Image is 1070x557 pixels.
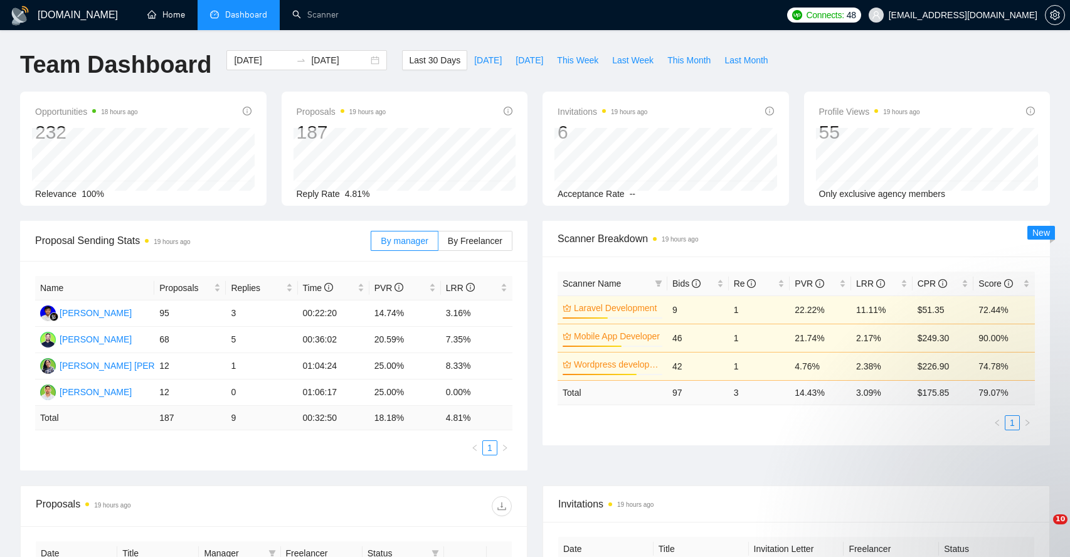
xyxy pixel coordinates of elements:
td: 01:06:17 [298,379,369,406]
span: Scanner Name [563,278,621,289]
td: $ 175.85 [913,380,974,405]
li: Next Page [497,440,512,455]
td: 1 [729,352,790,380]
span: info-circle [765,107,774,115]
span: By manager [381,236,428,246]
span: to [296,55,306,65]
th: Name [35,276,154,300]
li: Previous Page [990,415,1005,430]
td: 68 [154,327,226,353]
span: Invitations [558,104,647,119]
td: 2.17% [851,324,913,352]
span: LRR [856,278,885,289]
td: 0.00% [441,379,512,406]
td: 9 [226,406,297,430]
span: -- [630,189,635,199]
h1: Team Dashboard [20,50,211,80]
span: Reply Rate [297,189,340,199]
span: Only exclusive agency members [819,189,946,199]
button: right [1020,415,1035,430]
td: 12 [154,353,226,379]
input: End date [311,53,368,67]
span: info-circle [395,283,403,292]
a: homeHome [147,9,185,20]
span: 100% [82,189,104,199]
td: 20.59% [369,327,441,353]
button: Last 30 Days [402,50,467,70]
span: 48 [847,8,856,22]
td: 7.35% [441,327,512,353]
td: 4.81 % [441,406,512,430]
span: New [1032,228,1050,238]
button: left [990,415,1005,430]
span: crown [563,332,571,341]
button: right [497,440,512,455]
input: Start date [234,53,291,67]
td: 25.00% [369,353,441,379]
a: Mobile App Developer [574,329,660,343]
td: 18.18 % [369,406,441,430]
time: 19 hours ago [611,109,647,115]
td: 46 [667,324,729,352]
span: LRR [446,283,475,293]
span: swap-right [296,55,306,65]
time: 19 hours ago [883,109,919,115]
span: Dashboard [225,9,267,20]
a: AC[PERSON_NAME] [40,386,132,396]
span: filter [655,280,662,287]
td: 1 [226,353,297,379]
span: Proposal Sending Stats [35,233,371,248]
span: This Month [667,53,711,67]
span: filter [652,274,665,293]
td: 0 [226,379,297,406]
td: 4.76% [790,352,851,380]
td: 3 [226,300,297,327]
td: $51.35 [913,295,974,324]
img: SK [40,332,56,347]
img: FR [40,305,56,321]
button: [DATE] [509,50,550,70]
th: Proposals [154,276,226,300]
button: [DATE] [467,50,509,70]
td: Total [35,406,154,430]
div: 6 [558,120,647,144]
span: Invitations [558,496,1034,512]
td: 5 [226,327,297,353]
span: Replies [231,281,283,295]
span: left [993,419,1001,427]
span: Last 30 Days [409,53,460,67]
span: Bids [672,278,701,289]
iframe: Intercom live chat [1027,514,1057,544]
td: 11.11% [851,295,913,324]
td: 14.74% [369,300,441,327]
li: Previous Page [467,440,482,455]
img: logo [10,6,30,26]
span: Connects: [806,8,844,22]
td: 187 [154,406,226,430]
span: CPR [918,278,947,289]
time: 18 hours ago [101,109,137,115]
td: 3.09 % [851,380,913,405]
span: Re [734,278,756,289]
div: 232 [35,120,138,144]
td: 00:36:02 [298,327,369,353]
div: [PERSON_NAME] [60,306,132,320]
span: Last Week [612,53,654,67]
td: 22.22% [790,295,851,324]
span: left [471,444,479,452]
td: 2.38% [851,352,913,380]
td: 01:04:24 [298,353,369,379]
span: Profile Views [819,104,920,119]
span: PVR [795,278,824,289]
td: 1 [729,324,790,352]
a: Laravel Development [574,301,660,315]
span: info-circle [243,107,252,115]
a: 1 [1005,416,1019,430]
td: 79.07 % [973,380,1035,405]
li: 1 [482,440,497,455]
span: info-circle [1004,279,1013,288]
td: $226.90 [913,352,974,380]
span: info-circle [815,279,824,288]
td: 72.44% [973,295,1035,324]
span: info-circle [876,279,885,288]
